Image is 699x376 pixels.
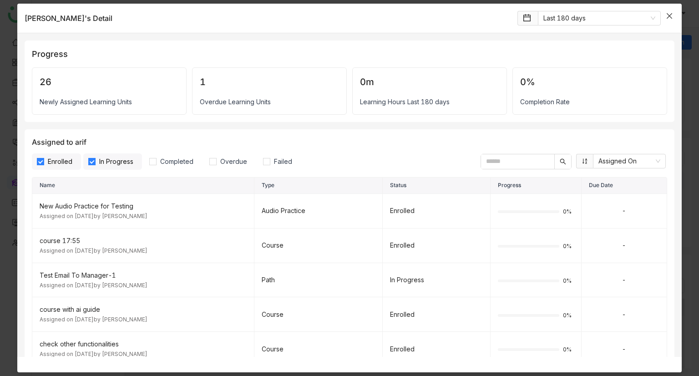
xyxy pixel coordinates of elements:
[582,194,667,229] td: -
[40,281,247,290] div: Assigned on [DATE] by [PERSON_NAME]
[390,310,482,320] div: Enrolled
[262,310,375,320] div: Course
[40,236,247,246] div: course 17:55
[32,178,254,194] th: Name
[520,97,659,107] div: Completion Rate
[390,344,482,354] div: Enrolled
[40,315,247,324] div: Assigned on [DATE] by [PERSON_NAME]
[96,157,137,167] span: In Progress
[563,244,574,249] span: 0%
[563,347,574,352] span: 0%
[582,332,667,366] td: -
[390,240,482,250] div: Enrolled
[383,178,490,194] th: Status
[40,339,247,349] div: check other functionalities
[270,157,296,167] span: Failed
[582,297,667,332] td: -
[217,157,251,167] span: Overdue
[582,178,667,194] th: Due Date
[254,178,383,194] th: Type
[40,270,247,280] div: Test Email To Manager-1
[262,240,375,250] div: Course
[40,201,247,211] div: New Audio Practice for Testing
[520,75,659,89] div: 0%
[491,178,582,194] th: Progress
[40,350,247,359] div: Assigned on [DATE] by [PERSON_NAME]
[563,278,574,284] span: 0%
[360,97,499,107] div: Learning Hours Last 180 days
[157,157,197,167] span: Completed
[598,154,660,168] nz-select-item: Assigned On
[40,97,179,107] div: Newly Assigned Learning Units
[200,97,339,107] div: Overdue Learning Units
[390,206,482,216] div: Enrolled
[40,212,247,221] div: Assigned on [DATE] by [PERSON_NAME]
[543,11,655,25] nz-select-item: Last 180 days
[563,313,574,318] span: 0%
[44,157,76,167] span: Enrolled
[563,209,574,214] span: 0%
[25,13,112,24] div: [PERSON_NAME] 's Detail
[582,229,667,263] td: -
[32,137,667,170] div: Assigned to arif
[262,206,375,216] div: Audio Practice
[582,263,667,298] td: -
[40,305,247,315] div: course with ai guide
[32,48,667,60] div: Progress
[360,75,499,89] div: 0m
[390,275,482,285] div: In Progress
[262,275,375,285] div: Path
[200,75,339,89] div: 1
[40,247,247,255] div: Assigned on [DATE] by [PERSON_NAME]
[262,344,375,354] div: Course
[40,75,179,89] div: 26
[657,4,682,28] button: Close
